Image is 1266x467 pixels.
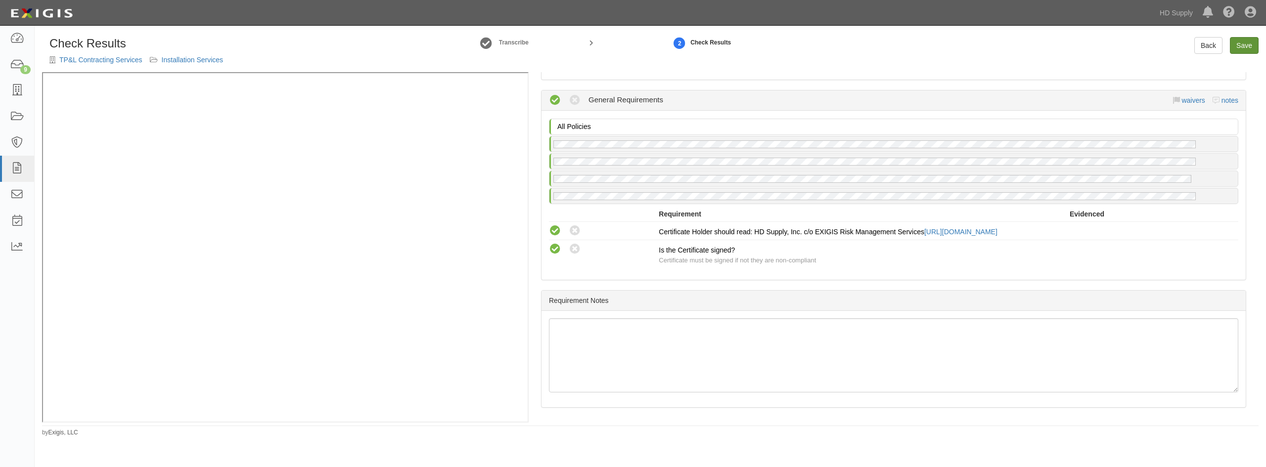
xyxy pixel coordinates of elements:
[659,246,735,254] span: Is the Certificate signed?
[549,120,1241,127] a: All Policies
[924,228,997,236] a: [URL][DOMAIN_NAME]
[549,243,561,255] i: Compliant
[659,256,816,264] span: Certificate must be signed if not they are non-compliant
[1230,37,1259,54] a: Save
[672,32,687,53] a: 2
[542,291,1246,311] div: Requirement Notes
[549,225,561,237] i: Compliant
[549,94,561,107] i: Compliant
[1181,96,1205,104] a: waivers
[497,38,529,46] a: Transcribe
[659,210,701,218] strong: Requirement
[499,39,529,46] small: Transcribe
[48,429,78,436] a: Exigis, LLC
[672,38,687,49] strong: 2
[569,243,581,255] i: Non-Compliant
[569,94,581,107] i: Non-Compliant
[690,39,731,46] small: Check Results
[588,94,663,105] div: General Requirements
[1221,96,1238,104] a: notes
[659,228,997,236] span: Certificate Holder should read: HD Supply, Inc. c/o EXIGIS Risk Management Services
[20,65,31,74] div: 9
[42,428,78,437] small: by
[59,56,142,64] a: TP&L Contracting Services
[1155,3,1198,23] a: HD Supply
[49,37,223,50] h1: Check Results
[479,32,494,53] a: Edit Document
[569,225,581,237] i: Non-Compliant
[1070,210,1104,218] strong: Evidenced
[7,4,76,22] img: logo-5460c22ac91f19d4615b14bd174203de0afe785f0fc80cf4dbbc73dc1793850b.png
[162,56,224,64] a: Installation Services
[1223,7,1235,19] i: Help Center - Complianz
[1194,37,1222,54] a: Back
[557,122,1235,131] p: All Policies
